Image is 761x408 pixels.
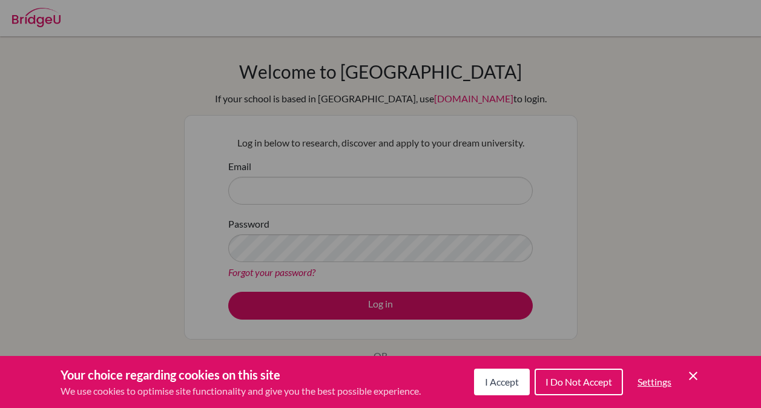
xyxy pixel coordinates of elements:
p: We use cookies to optimise site functionality and give you the best possible experience. [61,384,421,398]
button: Save and close [686,369,700,383]
button: I Accept [474,369,530,395]
button: Settings [628,370,681,394]
h3: Your choice regarding cookies on this site [61,366,421,384]
button: I Do Not Accept [535,369,623,395]
span: I Accept [485,376,519,387]
span: Settings [637,376,671,387]
span: I Do Not Accept [545,376,612,387]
